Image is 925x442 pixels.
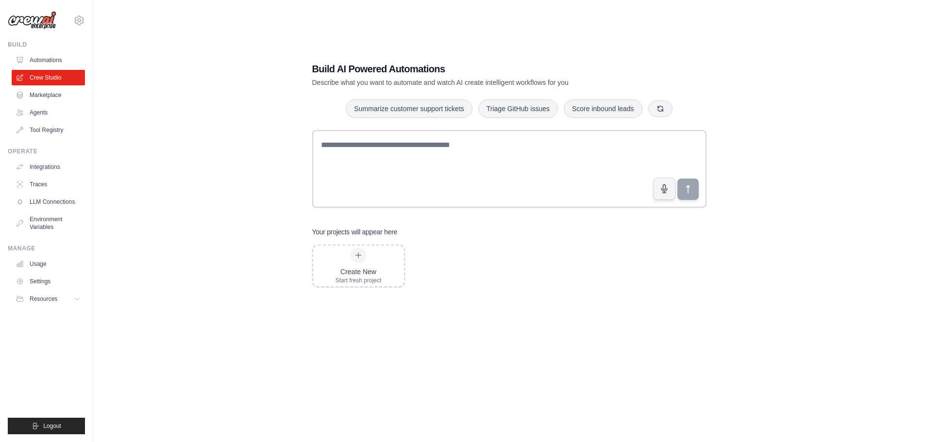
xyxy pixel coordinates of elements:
[346,99,472,118] button: Summarize customer support tickets
[8,245,85,252] div: Manage
[43,422,61,430] span: Logout
[12,177,85,192] a: Traces
[12,122,85,138] a: Tool Registry
[564,99,642,118] button: Score inbound leads
[12,159,85,175] a: Integrations
[648,100,673,117] button: Get new suggestions
[12,105,85,120] a: Agents
[312,62,639,76] h1: Build AI Powered Automations
[8,418,85,434] button: Logout
[312,227,398,237] h3: Your projects will appear here
[12,212,85,235] a: Environment Variables
[478,99,558,118] button: Triage GitHub issues
[12,291,85,307] button: Resources
[12,274,85,289] a: Settings
[12,256,85,272] a: Usage
[312,78,639,87] p: Describe what you want to automate and watch AI create intelligent workflows for you
[8,147,85,155] div: Operate
[12,87,85,103] a: Marketplace
[336,267,382,277] div: Create New
[8,11,56,30] img: Logo
[336,277,382,284] div: Start fresh project
[653,178,675,200] button: Click to speak your automation idea
[12,52,85,68] a: Automations
[12,194,85,210] a: LLM Connections
[12,70,85,85] a: Crew Studio
[30,295,57,303] span: Resources
[8,41,85,49] div: Build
